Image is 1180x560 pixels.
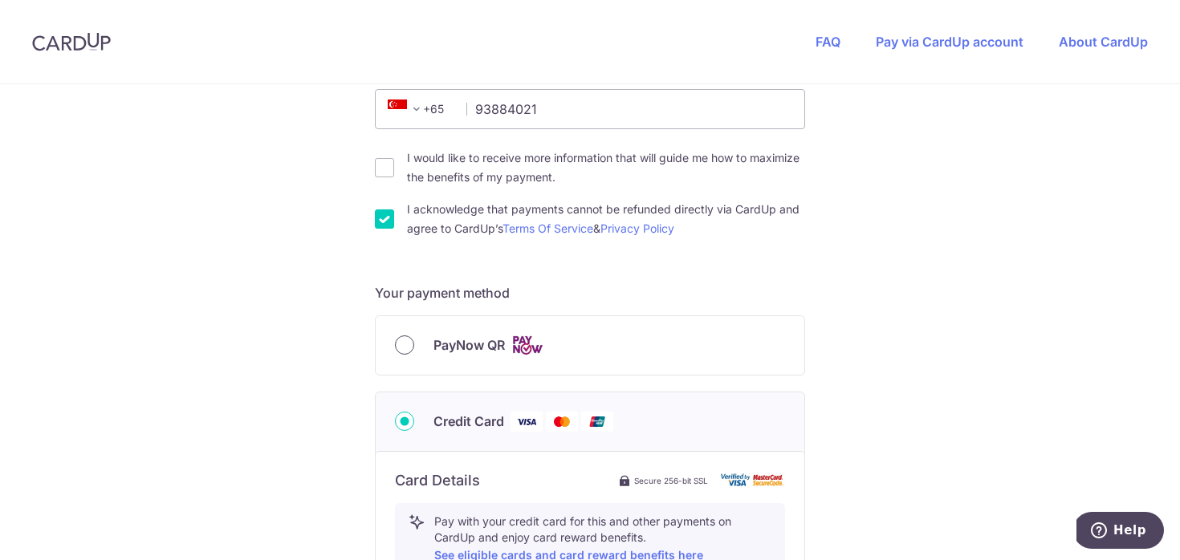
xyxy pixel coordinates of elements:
span: Secure 256-bit SSL [634,474,708,487]
div: PayNow QR Cards logo [395,335,785,355]
span: +65 [383,99,455,119]
div: Credit Card Visa Mastercard Union Pay [395,412,785,432]
a: Pay via CardUp account [876,34,1023,50]
h6: Card Details [395,471,480,490]
iframe: Opens a widget where you can find more information [1076,512,1164,552]
img: card secure [721,473,785,487]
img: Union Pay [581,412,613,432]
label: I would like to receive more information that will guide me how to maximize the benefits of my pa... [407,148,805,187]
span: +65 [388,99,426,119]
span: PayNow QR [433,335,505,355]
img: Visa [511,412,543,432]
a: Terms Of Service [503,221,593,235]
a: FAQ [816,34,840,50]
a: About CardUp [1059,34,1148,50]
img: CardUp [32,32,111,51]
h5: Your payment method [375,283,805,302]
img: Mastercard [546,412,578,432]
a: Privacy Policy [600,221,674,235]
label: I acknowledge that payments cannot be refunded directly via CardUp and agree to CardUp’s & [407,200,805,238]
span: Credit Card [433,412,504,431]
img: Cards logo [511,335,543,355]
